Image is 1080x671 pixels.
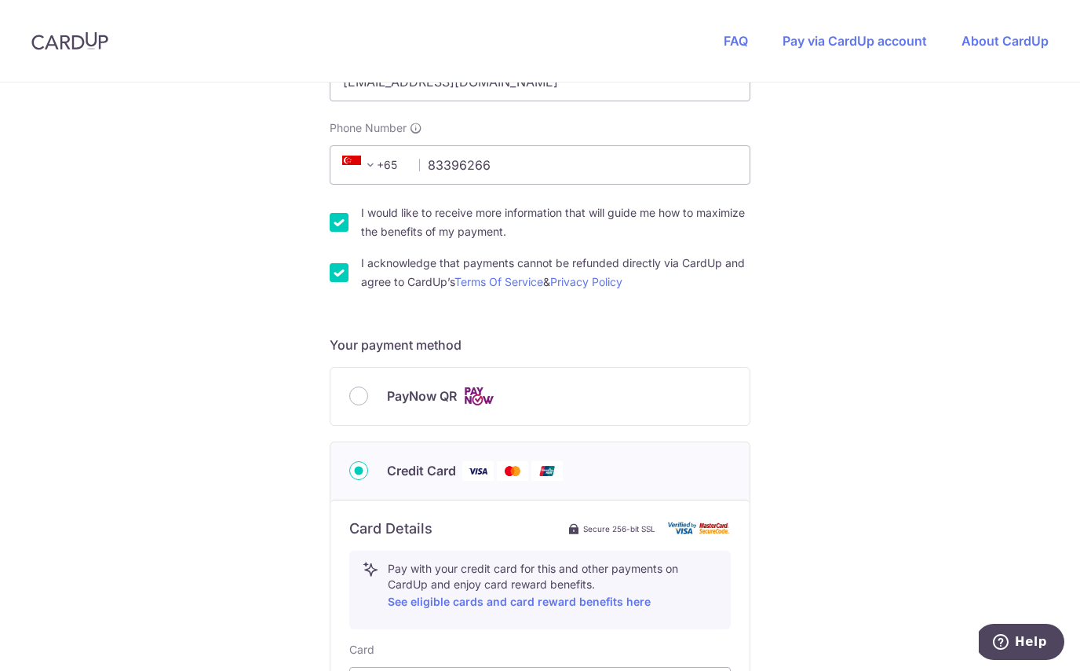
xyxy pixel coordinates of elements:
a: Terms Of Service [454,275,543,288]
span: Secure 256-bit SSL [583,522,655,535]
a: About CardUp [961,33,1049,49]
a: Privacy Policy [550,275,622,288]
img: Union Pay [531,461,563,481]
span: +65 [337,156,408,174]
img: Mastercard [497,461,528,481]
img: CardUp [31,31,108,50]
a: Pay via CardUp account [783,33,927,49]
span: Phone Number [330,120,407,136]
h6: Card Details [349,519,432,538]
span: PayNow QR [387,387,457,405]
img: Visa [462,461,494,481]
label: I would like to receive more information that will guide me how to maximize the benefits of my pa... [361,203,750,241]
label: Card [349,642,374,658]
a: See eligible cards and card reward benefits here [388,595,651,608]
h5: Your payment method [330,335,750,354]
div: Credit Card Visa Mastercard Union Pay [349,461,731,481]
div: PayNow QR Cards logo [349,387,731,406]
span: +65 [342,156,380,174]
iframe: Opens a widget where you can find more information [979,624,1064,663]
img: Cards logo [463,387,494,406]
a: FAQ [724,33,748,49]
img: card secure [668,522,731,535]
label: I acknowledge that payments cannot be refunded directly via CardUp and agree to CardUp’s & [361,254,750,291]
span: Credit Card [387,461,456,480]
p: Pay with your credit card for this and other payments on CardUp and enjoy card reward benefits. [388,561,717,611]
